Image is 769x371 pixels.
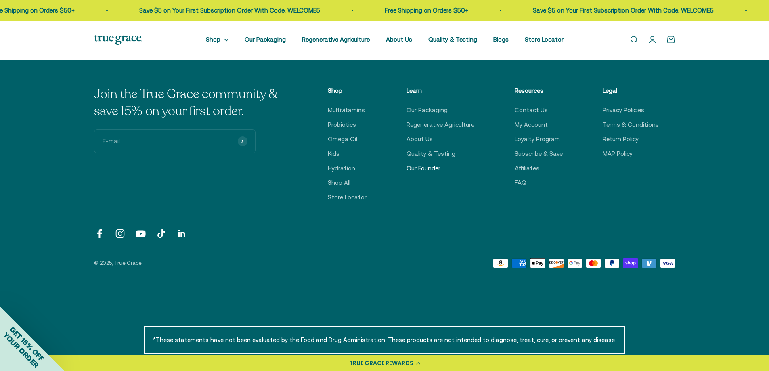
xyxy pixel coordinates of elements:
p: Save $5 on Your First Subscription Order With Code: WELCOME5 [532,6,713,15]
a: FAQ [515,178,526,188]
p: *These statements have not been evaluated by the Food and Drug Administration. These products are... [144,326,625,354]
p: © 2025, True Grace. [94,259,143,268]
a: Hydration [328,163,355,173]
p: Learn [407,86,474,96]
a: Regenerative Agriculture [302,36,370,43]
a: Free Shipping on Orders $50+ [384,7,467,14]
a: Store Locator [328,193,367,202]
a: Subscribe & Save [515,149,563,159]
a: Affiliates [515,163,539,173]
a: Our Founder [407,163,440,173]
p: Shop [328,86,367,96]
a: MAP Policy [603,149,633,159]
p: Resources [515,86,563,96]
a: Our Packaging [245,36,286,43]
a: Shop All [328,178,350,188]
summary: Shop [206,35,228,44]
p: Join the True Grace community & save 15% on your first order. [94,86,288,119]
a: Quality & Testing [407,149,455,159]
a: Follow on YouTube [135,228,146,239]
a: Store Locator [525,36,564,43]
a: My Account [515,120,548,130]
a: About Us [386,36,412,43]
span: GET 15% OFF [8,325,46,363]
a: Privacy Policies [603,105,644,115]
a: Regenerative Agriculture [407,120,474,130]
a: Follow on Instagram [115,228,126,239]
a: Quality & Testing [428,36,477,43]
a: Follow on Facebook [94,228,105,239]
a: Multivitamins [328,105,365,115]
a: Omega Oil [328,134,357,144]
p: Save $5 on Your First Subscription Order With Code: WELCOME5 [138,6,319,15]
a: Our Packaging [407,105,448,115]
p: Legal [603,86,659,96]
a: About Us [407,134,433,144]
a: Contact Us [515,105,548,115]
a: Blogs [493,36,509,43]
a: Probiotics [328,120,356,130]
a: Kids [328,149,339,159]
a: Follow on LinkedIn [176,228,187,239]
span: YOUR ORDER [2,331,40,369]
a: Loyalty Program [515,134,560,144]
a: Terms & Conditions [603,120,659,130]
a: Follow on TikTok [156,228,167,239]
div: TRUE GRACE REWARDS [349,359,413,367]
a: Return Policy [603,134,639,144]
